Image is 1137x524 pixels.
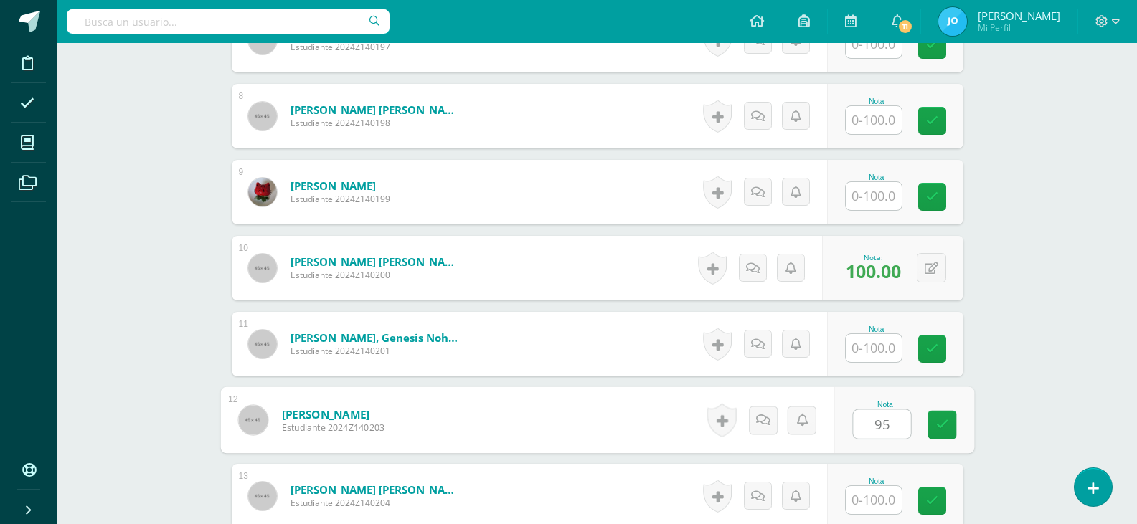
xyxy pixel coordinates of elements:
[845,325,908,333] div: Nota
[846,30,902,58] input: 0-100.0
[248,482,277,510] img: 45x45
[248,254,277,282] img: 45x45
[978,22,1060,34] span: Mi Perfil
[67,9,390,34] input: Busca un usuario...
[291,497,463,509] span: Estudiante 2024Z140204
[248,102,277,130] img: 45x45
[938,7,967,36] img: 0c5511dc06ee6ae7c7da3ebbca606f85.png
[852,401,917,409] div: Nota
[281,421,384,434] span: Estudiante 2024Z140203
[846,182,902,210] input: 0-100.0
[846,252,901,262] div: Nota:
[978,9,1060,23] span: [PERSON_NAME]
[291,345,463,357] span: Estudiante 2024Z140201
[281,406,384,421] a: [PERSON_NAME]
[291,41,463,53] span: Estudiante 2024Z140197
[248,330,277,358] img: 45x45
[248,178,277,206] img: 53bca0dbb1463a79da423530a0daa3ed.png
[291,254,463,269] a: [PERSON_NAME] [PERSON_NAME]
[291,193,390,205] span: Estudiante 2024Z140199
[846,259,901,283] span: 100.00
[845,477,908,485] div: Nota
[846,106,902,134] input: 0-100.0
[291,103,463,117] a: [PERSON_NAME] [PERSON_NAME]
[853,410,910,439] input: 0-100.0
[238,405,268,434] img: 45x45
[897,19,913,34] span: 11
[846,486,902,514] input: 0-100.0
[291,482,463,497] a: [PERSON_NAME] [PERSON_NAME], [PERSON_NAME]
[291,178,390,193] a: [PERSON_NAME]
[291,269,463,281] span: Estudiante 2024Z140200
[291,117,463,129] span: Estudiante 2024Z140198
[845,173,908,181] div: Nota
[846,334,902,362] input: 0-100.0
[845,97,908,105] div: Nota
[291,330,463,345] a: [PERSON_NAME], Genesis Nohemy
